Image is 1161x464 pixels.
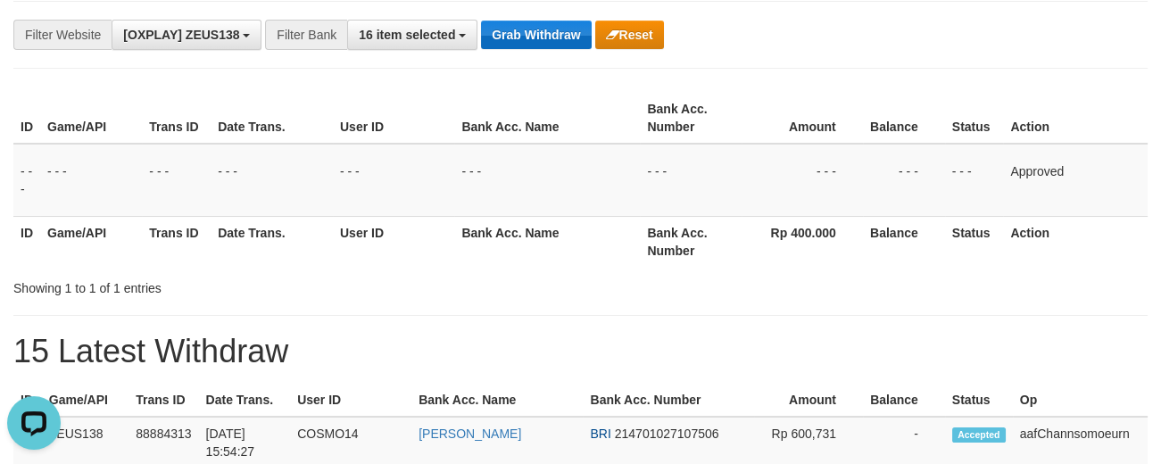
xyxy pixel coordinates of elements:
[742,144,863,217] td: - - -
[1003,216,1148,267] th: Action
[454,216,640,267] th: Bank Acc. Name
[742,93,863,144] th: Amount
[454,144,640,217] td: - - -
[13,272,470,297] div: Showing 1 to 1 of 1 entries
[13,216,40,267] th: ID
[945,216,1004,267] th: Status
[481,21,591,49] button: Grab Withdraw
[952,427,1006,443] span: Accepted
[112,20,261,50] button: [OXPLAY] ZEUS138
[13,144,40,217] td: - - -
[583,384,754,417] th: Bank Acc. Number
[42,384,129,417] th: Game/API
[640,144,742,217] td: - - -
[333,93,454,144] th: User ID
[590,427,610,441] span: BRI
[199,384,291,417] th: Date Trans.
[129,384,198,417] th: Trans ID
[40,216,142,267] th: Game/API
[40,144,142,217] td: - - -
[13,384,42,417] th: ID
[454,93,640,144] th: Bank Acc. Name
[142,144,211,217] td: - - -
[419,427,521,441] a: [PERSON_NAME]
[863,384,945,417] th: Balance
[211,93,333,144] th: Date Trans.
[411,384,583,417] th: Bank Acc. Name
[945,384,1013,417] th: Status
[945,144,1004,217] td: - - -
[945,93,1004,144] th: Status
[1003,93,1148,144] th: Action
[863,216,945,267] th: Balance
[1013,384,1148,417] th: Op
[13,20,112,50] div: Filter Website
[347,20,477,50] button: 16 item selected
[7,7,61,61] button: Open LiveChat chat widget
[40,93,142,144] th: Game/API
[142,216,211,267] th: Trans ID
[211,216,333,267] th: Date Trans.
[1003,144,1148,217] td: Approved
[742,216,863,267] th: Rp 400.000
[595,21,664,49] button: Reset
[123,28,239,42] span: [OXPLAY] ZEUS138
[863,93,945,144] th: Balance
[754,384,863,417] th: Amount
[211,144,333,217] td: - - -
[863,144,945,217] td: - - -
[333,216,454,267] th: User ID
[359,28,455,42] span: 16 item selected
[640,216,742,267] th: Bank Acc. Number
[265,20,347,50] div: Filter Bank
[13,93,40,144] th: ID
[142,93,211,144] th: Trans ID
[615,427,719,441] span: Copy 214701027107506 to clipboard
[333,144,454,217] td: - - -
[290,384,411,417] th: User ID
[13,334,1148,369] h1: 15 Latest Withdraw
[640,93,742,144] th: Bank Acc. Number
